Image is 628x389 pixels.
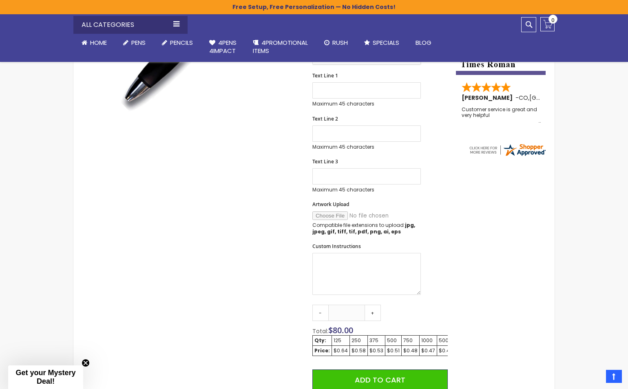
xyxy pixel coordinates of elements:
a: 0 [540,17,555,31]
strong: Qty: [314,337,326,344]
span: Total: [312,327,328,335]
span: [GEOGRAPHIC_DATA] [529,94,589,102]
iframe: Google Customer Reviews [561,367,628,389]
strong: jpg, jpeg, gif, tiff, tif, pdf, png, ai, eps [312,222,415,235]
div: $0.58 [352,347,366,354]
div: Get your Mystery Deal!Close teaser [8,365,83,389]
span: 0 [551,16,555,24]
span: Text Line 3 [312,158,338,165]
a: 4pens.com certificate URL [468,152,546,159]
p: Maximum 45 characters [312,187,421,193]
a: 4PROMOTIONALITEMS [245,34,316,60]
span: Pencils [170,38,193,47]
span: 80.00 [333,325,353,336]
div: 5000 [439,337,453,344]
a: 4Pens4impact [201,34,245,60]
span: [PERSON_NAME] [462,94,515,102]
a: Blog [407,34,440,52]
p: Compatible file extensions to upload: [312,222,421,235]
span: Custom Instructions [312,243,361,250]
a: + [365,305,381,321]
div: $0.51 [387,347,400,354]
span: Blog [416,38,431,47]
span: Rush [332,38,348,47]
span: Add to Cart [355,375,405,385]
p: Maximum 45 characters [312,144,421,150]
span: Text Line 1 [312,72,338,79]
a: Pencils [154,34,201,52]
div: $0.47 [421,347,435,354]
div: 750 [403,337,418,344]
span: Get your Mystery Deal! [15,369,75,385]
span: Specials [373,38,399,47]
div: $0.53 [369,347,383,354]
a: Specials [356,34,407,52]
p: Maximum 45 characters [312,101,421,107]
div: 375 [369,337,383,344]
img: 4pens.com widget logo [468,143,546,157]
span: Artwork Upload [312,201,349,208]
div: $0.64 [334,347,348,354]
div: 500 [387,337,400,344]
button: Close teaser [82,359,90,367]
a: Home [73,34,115,52]
div: 1000 [421,337,435,344]
strong: Price: [314,347,330,354]
span: 4Pens 4impact [209,38,237,55]
span: - , [515,94,589,102]
span: CO [519,94,528,102]
a: - [312,305,329,321]
span: Home [90,38,107,47]
div: 250 [352,337,366,344]
span: $ [328,325,353,336]
div: 125 [334,337,348,344]
span: Text Line 2 [312,115,338,122]
span: Pens [131,38,146,47]
span: 4PROMOTIONAL ITEMS [253,38,308,55]
div: Customer service is great and very helpful [462,107,541,124]
a: Pens [115,34,154,52]
div: $0.48 [403,347,418,354]
a: Rush [316,34,356,52]
div: All Categories [73,16,188,34]
div: $0.45 [439,347,453,354]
